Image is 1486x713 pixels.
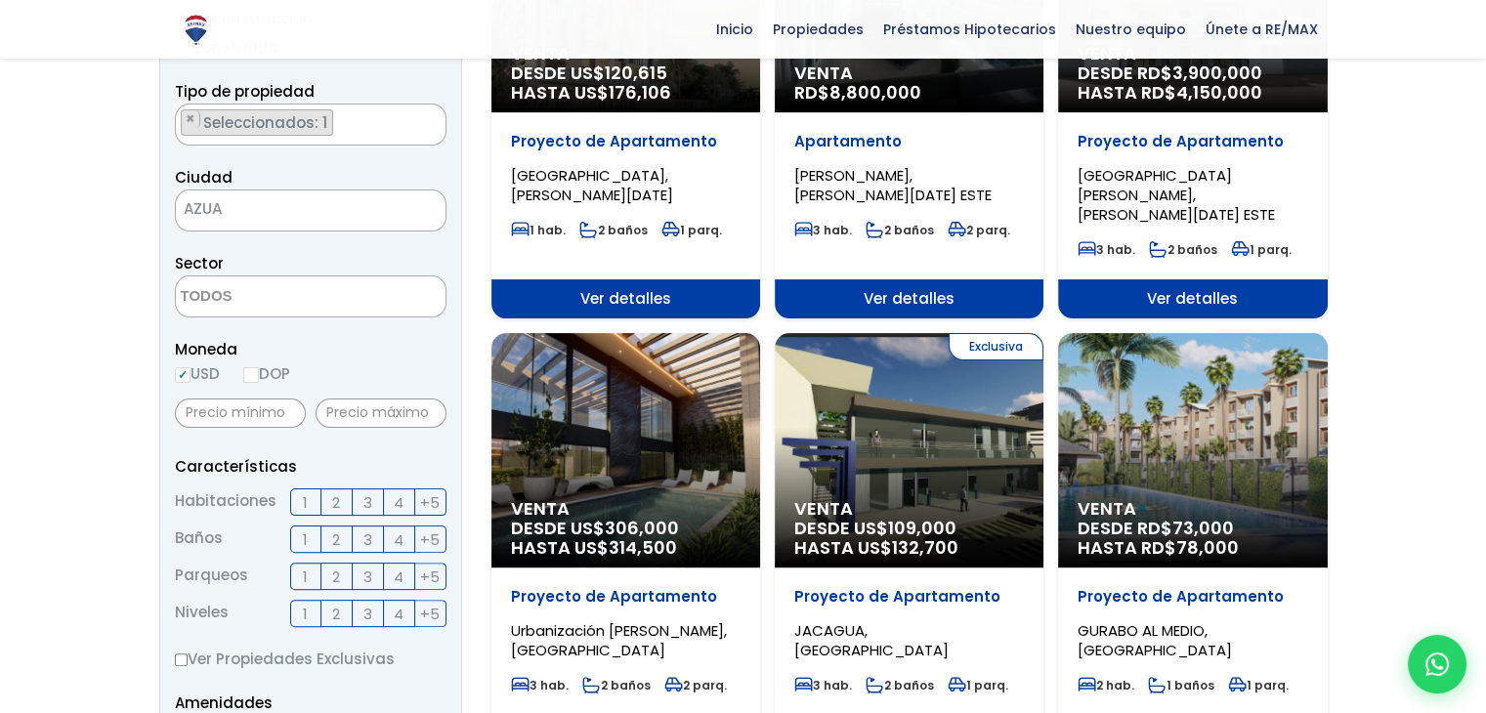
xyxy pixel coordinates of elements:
[201,112,332,133] span: Seleccionados: 1
[794,519,1024,558] span: DESDE US$
[582,677,651,693] span: 2 baños
[948,677,1008,693] span: 1 parq.
[579,222,648,238] span: 2 baños
[363,527,372,552] span: 3
[794,80,921,105] span: RD$
[1078,677,1134,693] span: 2 hab.
[948,222,1010,238] span: 2 parq.
[420,490,440,515] span: +5
[1066,15,1196,44] span: Nuestro equipo
[511,63,741,103] span: DESDE US$
[763,15,873,44] span: Propiedades
[1231,241,1292,258] span: 1 parq.
[303,602,308,626] span: 1
[182,110,200,128] button: Remove item
[866,222,934,238] span: 2 baños
[1078,620,1232,660] span: GURABO AL MEDIO, [GEOGRAPHIC_DATA]
[1078,499,1307,519] span: Venta
[1078,165,1275,225] span: [GEOGRAPHIC_DATA][PERSON_NAME], [PERSON_NAME][DATE] ESTE
[1078,538,1307,558] span: HASTA RD$
[609,80,671,105] span: 176,106
[949,333,1043,360] span: Exclusiva
[511,587,741,607] p: Proyecto de Apartamento
[1149,241,1217,258] span: 2 baños
[363,602,372,626] span: 3
[394,565,403,589] span: 4
[1078,241,1135,258] span: 3 hab.
[1172,516,1234,540] span: 73,000
[664,677,727,693] span: 2 parq.
[303,490,308,515] span: 1
[873,15,1066,44] span: Préstamos Hipotecarios
[175,367,191,383] input: USD
[1078,63,1307,103] span: DESDE RD$
[175,189,446,231] span: AZUA
[179,13,213,47] img: Logo de REMAX
[605,61,667,85] span: 120,615
[1176,535,1239,560] span: 78,000
[491,279,760,318] span: Ver detalles
[332,490,340,515] span: 2
[176,195,397,223] span: AZUA
[394,490,403,515] span: 4
[794,499,1024,519] span: Venta
[794,620,949,660] span: JACAGUA, [GEOGRAPHIC_DATA]
[1078,83,1307,103] span: HASTA RD$
[175,167,233,188] span: Ciudad
[892,535,958,560] span: 132,700
[416,202,426,220] span: ×
[175,653,188,666] input: Ver Propiedades Exclusivas
[316,398,446,428] input: Precio máximo
[866,677,934,693] span: 2 baños
[794,222,852,238] span: 3 hab.
[794,677,852,693] span: 3 hab.
[794,587,1024,607] p: Proyecto de Apartamento
[511,83,741,103] span: HASTA US$
[363,565,372,589] span: 3
[394,602,403,626] span: 4
[511,132,741,151] p: Proyecto de Apartamento
[175,563,248,590] span: Parqueos
[829,80,921,105] span: 8,800,000
[303,527,308,552] span: 1
[1196,15,1328,44] span: Únete a RE/MAX
[175,647,446,671] label: Ver Propiedades Exclusivas
[511,519,741,558] span: DESDE US$
[363,490,372,515] span: 3
[175,361,220,386] label: USD
[176,276,365,318] textarea: Search
[1172,61,1262,85] span: 3,900,000
[425,110,435,128] span: ×
[420,565,440,589] span: +5
[794,132,1024,151] p: Apartamento
[175,488,276,516] span: Habitaciones
[243,367,259,383] input: DOP
[511,222,566,238] span: 1 hab.
[175,253,224,273] span: Sector
[794,538,1024,558] span: HASTA US$
[394,527,403,552] span: 4
[511,499,741,519] span: Venta
[609,535,677,560] span: 314,500
[1078,519,1307,558] span: DESDE RD$
[303,565,308,589] span: 1
[511,165,673,205] span: [GEOGRAPHIC_DATA], [PERSON_NAME][DATE]
[1078,587,1307,607] p: Proyecto de Apartamento
[176,105,187,147] textarea: Search
[420,602,440,626] span: +5
[175,337,446,361] span: Moneda
[511,538,741,558] span: HASTA US$
[888,516,956,540] span: 109,000
[332,527,340,552] span: 2
[1148,677,1214,693] span: 1 baños
[511,677,569,693] span: 3 hab.
[175,525,223,553] span: Baños
[775,279,1043,318] span: Ver detalles
[1228,677,1289,693] span: 1 parq.
[186,110,195,128] span: ×
[175,81,315,102] span: Tipo de propiedad
[794,63,1024,83] span: Venta
[661,222,722,238] span: 1 parq.
[332,565,340,589] span: 2
[605,516,679,540] span: 306,000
